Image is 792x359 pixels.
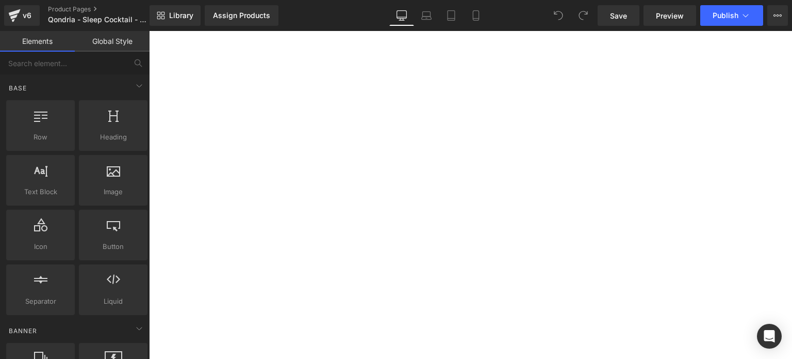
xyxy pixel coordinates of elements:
[4,5,40,26] a: v6
[48,15,147,24] span: Qondria - Sleep Cocktail - Special Offer
[439,5,464,26] a: Tablet
[767,5,788,26] button: More
[169,11,193,20] span: Library
[82,241,144,252] span: Button
[8,83,28,93] span: Base
[82,296,144,307] span: Liquid
[9,132,72,143] span: Row
[700,5,763,26] button: Publish
[548,5,569,26] button: Undo
[213,11,270,20] div: Assign Products
[82,186,144,197] span: Image
[713,11,738,20] span: Publish
[9,296,72,307] span: Separator
[464,5,488,26] a: Mobile
[21,9,34,22] div: v6
[610,10,627,21] span: Save
[75,31,150,52] a: Global Style
[573,5,593,26] button: Redo
[656,10,684,21] span: Preview
[414,5,439,26] a: Laptop
[48,5,167,13] a: Product Pages
[82,132,144,143] span: Heading
[9,241,72,252] span: Icon
[8,326,38,336] span: Banner
[150,5,201,26] a: New Library
[757,324,782,349] div: Open Intercom Messenger
[9,186,72,197] span: Text Block
[389,5,414,26] a: Desktop
[643,5,696,26] a: Preview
